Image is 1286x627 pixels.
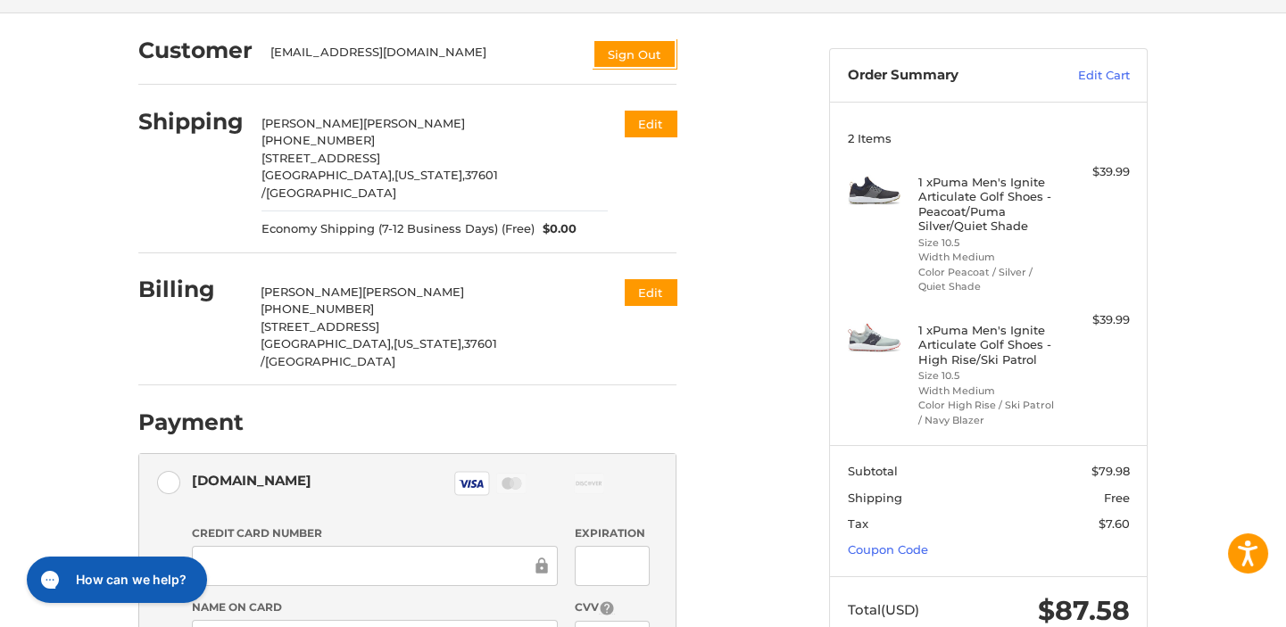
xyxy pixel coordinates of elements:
[261,116,363,130] span: [PERSON_NAME]
[848,601,919,618] span: Total (USD)
[192,466,311,495] div: [DOMAIN_NAME]
[138,37,253,64] h2: Customer
[270,44,576,69] div: [EMAIL_ADDRESS][DOMAIN_NAME]
[1099,516,1130,531] span: $7.60
[362,285,464,299] span: [PERSON_NAME]
[394,168,465,182] span: [US_STATE],
[266,186,396,200] span: [GEOGRAPHIC_DATA]
[138,276,243,303] h2: Billing
[1040,67,1130,85] a: Edit Cart
[192,525,558,541] label: Credit Card Number
[261,133,375,147] span: [PHONE_NUMBER]
[1038,594,1130,627] span: $87.58
[848,542,928,557] a: Coupon Code
[261,168,394,182] span: [GEOGRAPHIC_DATA],
[918,323,1055,367] h4: 1 x Puma Men's Ignite Articulate Golf Shoes - High Rise/Ski Patrol
[918,398,1055,427] li: Color High Rise / Ski Patrol / Navy Blazer
[138,108,244,136] h2: Shipping
[1059,311,1130,329] div: $39.99
[261,168,498,200] span: 37601 /
[848,67,1040,85] h3: Order Summary
[848,464,898,478] span: Subtotal
[261,285,362,299] span: [PERSON_NAME]
[625,111,676,136] button: Edit
[1059,163,1130,181] div: $39.99
[261,220,535,238] span: Economy Shipping (7-12 Business Days) (Free)
[261,301,374,316] span: [PHONE_NUMBER]
[625,279,676,305] button: Edit
[575,525,649,541] label: Expiration
[848,491,902,505] span: Shipping
[575,599,649,616] label: CVV
[394,336,464,351] span: [US_STATE],
[918,235,1055,251] li: Size 10.5
[918,175,1055,233] h4: 1 x Puma Men's Ignite Articulate Golf Shoes - Peacoat/Puma Silver/Quiet Shade
[848,131,1130,145] h3: 2 Items
[261,336,497,368] span: 37601 /
[535,220,577,238] span: $0.00
[18,550,212,609] iframe: Gorgias live chat messenger
[265,354,395,368] span: [GEOGRAPHIC_DATA]
[918,384,1055,399] li: Width Medium
[918,250,1055,265] li: Width Medium
[1104,491,1130,505] span: Free
[848,516,868,531] span: Tax
[261,151,380,165] span: [STREET_ADDRESS]
[261,336,394,351] span: [GEOGRAPHIC_DATA],
[1091,464,1130,478] span: $79.98
[593,39,676,69] button: Sign Out
[363,116,465,130] span: [PERSON_NAME]
[192,599,558,615] label: Name on Card
[918,265,1055,294] li: Color Peacoat / Silver / Quiet Shade
[138,408,244,436] h2: Payment
[261,319,379,334] span: [STREET_ADDRESS]
[918,368,1055,384] li: Size 10.5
